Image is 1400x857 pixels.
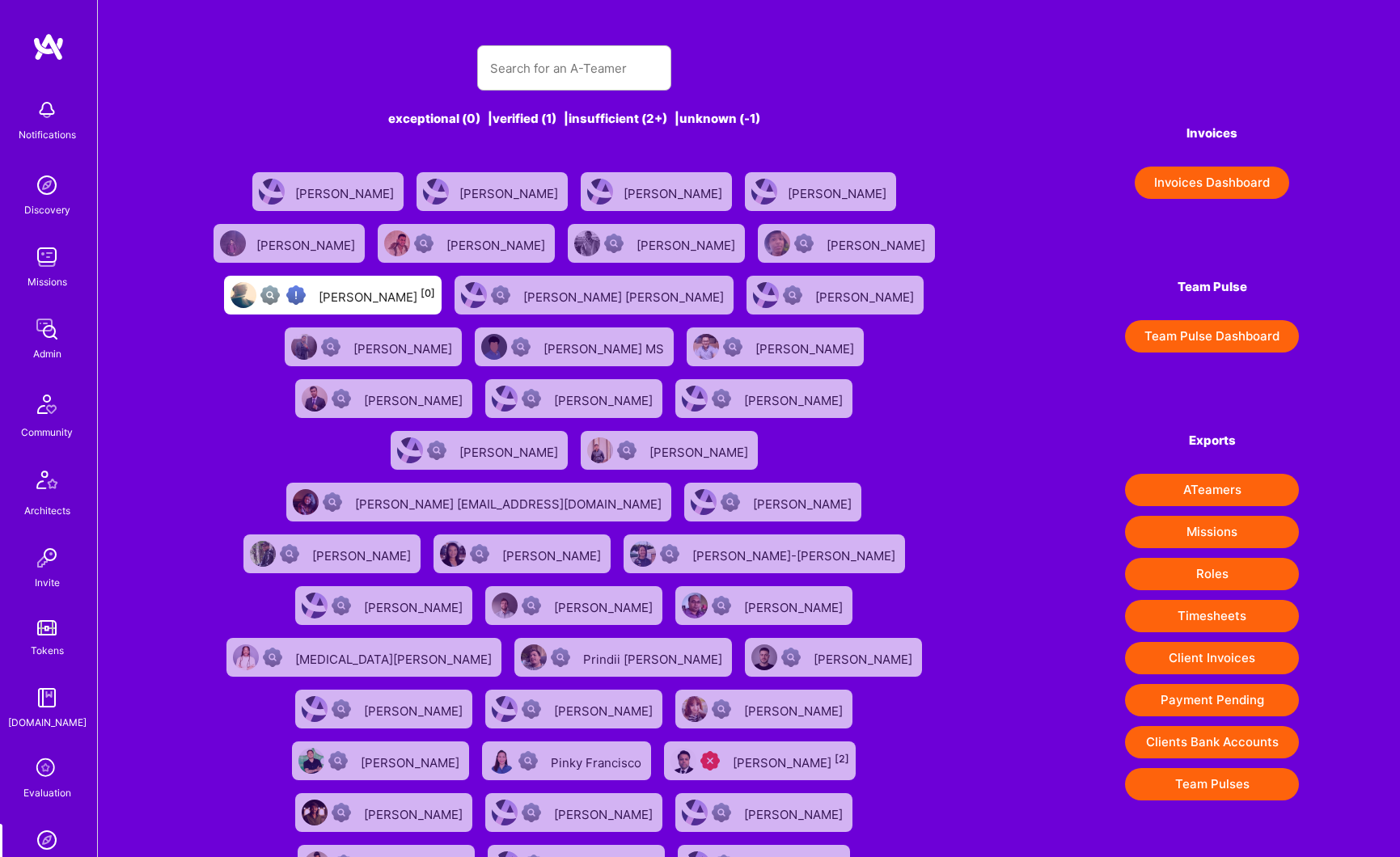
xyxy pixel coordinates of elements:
[237,528,427,580] a: User AvatarNot Scrubbed[PERSON_NAME]
[544,336,667,357] div: [PERSON_NAME] MS
[491,285,510,305] img: Not Scrubbed
[1125,558,1299,590] button: Roles
[410,166,574,217] a: User Avatar[PERSON_NAME]
[827,233,928,254] div: [PERSON_NAME]
[1125,768,1299,800] button: Team Pulses
[691,489,717,515] img: User Avatar
[751,644,777,670] img: User Avatar
[21,424,73,441] div: Community
[1125,167,1299,199] a: Invoices Dashboard
[361,750,463,771] div: [PERSON_NAME]
[508,631,738,683] a: User AvatarNot ScrubbedPrindii [PERSON_NAME]
[220,631,508,683] a: User AvatarNot Scrubbed[MEDICAL_DATA][PERSON_NAME]
[1125,642,1299,674] button: Client Invoices
[604,234,624,253] img: Not Scrubbed
[1125,474,1299,506] button: ATeamers
[783,285,802,305] img: Not Scrubbed
[32,754,62,784] i: icon SelectionTeam
[233,644,259,670] img: User Avatar
[289,580,479,631] a: User AvatarNot Scrubbed[PERSON_NAME]
[733,750,849,771] div: [PERSON_NAME]
[551,750,645,771] div: Pinky Francisco
[27,273,67,290] div: Missions
[744,699,846,720] div: [PERSON_NAME]
[384,230,410,256] img: User Avatar
[461,282,487,308] img: User Avatar
[37,620,57,635] img: tokens
[427,528,617,580] a: User AvatarNot Scrubbed[PERSON_NAME]
[583,647,725,668] div: Prindii [PERSON_NAME]
[682,696,708,722] img: User Avatar
[263,648,282,667] img: Not Scrubbed
[492,696,518,722] img: User Avatar
[574,230,600,256] img: User Avatar
[259,179,285,205] img: User Avatar
[440,541,466,567] img: User Avatar
[479,580,669,631] a: User AvatarNot Scrubbed[PERSON_NAME]
[712,596,731,615] img: Not Scrubbed
[788,181,890,202] div: [PERSON_NAME]
[35,574,60,591] div: Invite
[521,644,547,670] img: User Avatar
[1125,600,1299,632] button: Timesheets
[332,389,351,408] img: Not Scrubbed
[319,285,435,306] div: [PERSON_NAME]
[624,181,725,202] div: [PERSON_NAME]
[295,181,397,202] div: [PERSON_NAME]
[1125,320,1299,353] a: Team Pulse Dashboard
[293,489,319,515] img: User Avatar
[660,544,679,564] img: Not Scrubbed
[554,388,656,409] div: [PERSON_NAME]
[522,389,541,408] img: Not Scrubbed
[298,748,324,774] img: User Avatar
[423,179,449,205] img: User Avatar
[814,647,916,668] div: [PERSON_NAME]
[31,169,63,201] img: discovery
[332,596,351,615] img: Not Scrubbed
[682,800,708,825] img: User Avatar
[207,217,371,269] a: User Avatar[PERSON_NAME]
[723,337,742,357] img: Not Scrubbed
[522,699,541,719] img: Not Scrubbed
[312,543,414,564] div: [PERSON_NAME]
[291,334,317,360] img: User Avatar
[421,287,435,299] sup: [0]
[384,424,574,476] a: User AvatarNot Scrubbed[PERSON_NAME]
[678,476,868,528] a: User AvatarNot Scrubbed[PERSON_NAME]
[31,824,63,856] img: Admin Search
[24,502,70,519] div: Architects
[554,699,656,720] div: [PERSON_NAME]
[617,441,637,460] img: Not Scrubbed
[751,217,941,269] a: User AvatarNot Scrubbed[PERSON_NAME]
[27,385,66,424] img: Community
[1125,516,1299,548] button: Missions
[502,543,604,564] div: [PERSON_NAME]
[781,648,801,667] img: Not Scrubbed
[490,48,658,89] input: Search for an A-Teamer
[27,463,66,502] img: Architects
[712,803,731,822] img: Not Scrubbed
[693,334,719,360] img: User Avatar
[280,544,299,564] img: Not Scrubbed
[31,94,63,126] img: bell
[302,386,328,412] img: User Avatar
[669,683,859,735] a: User AvatarNot Scrubbed[PERSON_NAME]
[518,751,538,770] img: Not Scrubbed
[751,179,777,205] img: User Avatar
[670,748,696,774] img: User Avatar
[459,440,561,461] div: [PERSON_NAME]
[492,593,518,618] img: User Avatar
[587,179,613,205] img: User Avatar
[712,389,731,408] img: Not Scrubbed
[446,233,548,254] div: [PERSON_NAME]
[364,802,466,823] div: [PERSON_NAME]
[470,544,489,564] img: Not Scrubbed
[561,217,751,269] a: User AvatarNot Scrubbed[PERSON_NAME]
[1125,126,1299,141] h4: Invoices
[753,282,779,308] img: User Avatar
[740,269,930,321] a: User AvatarNot Scrubbed[PERSON_NAME]
[31,542,63,574] img: Invite
[492,386,518,412] img: User Avatar
[289,373,479,424] a: User AvatarNot Scrubbed[PERSON_NAME]
[32,32,65,61] img: logo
